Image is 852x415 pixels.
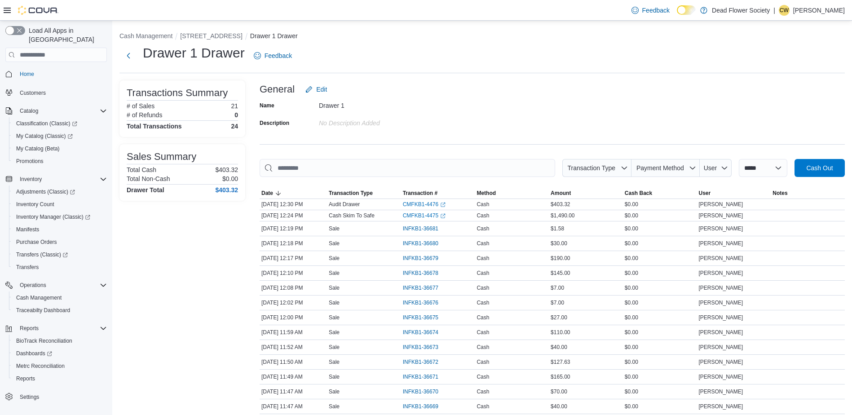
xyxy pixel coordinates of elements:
[119,31,845,42] nav: An example of EuiBreadcrumbs
[260,223,327,234] div: [DATE] 12:19 PM
[699,314,743,321] span: [PERSON_NAME]
[2,86,110,99] button: Customers
[16,350,52,357] span: Dashboards
[20,176,42,183] span: Inventory
[329,299,340,306] p: Sale
[13,156,107,167] span: Promotions
[551,190,571,197] span: Amount
[329,201,360,208] p: Audit Drawer
[403,212,446,219] a: CMFKB1-4475External link
[13,305,74,316] a: Traceabilty Dashboard
[625,190,652,197] span: Cash Back
[20,282,46,289] span: Operations
[16,69,38,79] a: Home
[403,342,447,353] button: INFKB1-36673
[551,403,567,410] span: $40.00
[13,373,39,384] a: Reports
[16,158,44,165] span: Promotions
[260,283,327,293] div: [DATE] 12:08 PM
[9,130,110,142] a: My Catalog (Classic)
[551,212,574,219] span: $1,490.00
[623,386,697,397] div: $0.00
[319,98,439,109] div: Drawer 1
[215,186,238,194] h4: $403.32
[623,297,697,308] div: $0.00
[180,32,242,40] button: [STREET_ADDRESS]
[403,373,438,380] span: INFKB1-36671
[13,186,107,197] span: Adjustments (Classic)
[628,1,673,19] a: Feedback
[551,201,570,208] span: $403.32
[260,401,327,412] div: [DATE] 11:47 AM
[260,342,327,353] div: [DATE] 11:52 AM
[16,392,43,402] a: Settings
[16,280,107,291] span: Operations
[13,156,47,167] a: Promotions
[18,6,58,15] img: Cova
[623,283,697,293] div: $0.00
[699,373,743,380] span: [PERSON_NAME]
[13,361,107,371] span: Metrc Reconciliation
[127,166,156,173] h6: Total Cash
[699,225,743,232] span: [PERSON_NAME]
[319,116,439,127] div: No Description added
[567,164,615,172] span: Transaction Type
[261,190,273,197] span: Date
[2,390,110,403] button: Settings
[551,225,564,232] span: $1.58
[795,159,845,177] button: Cash Out
[9,117,110,130] a: Classification (Classic)
[477,201,489,208] span: Cash
[773,5,775,16] p: |
[13,336,107,346] span: BioTrack Reconciliation
[9,360,110,372] button: Metrc Reconciliation
[9,198,110,211] button: Inventory Count
[477,284,489,291] span: Cash
[16,132,73,140] span: My Catalog (Classic)
[403,190,437,197] span: Transaction #
[260,210,327,221] div: [DATE] 12:24 PM
[16,323,42,334] button: Reports
[119,32,172,40] button: Cash Management
[699,201,743,208] span: [PERSON_NAME]
[20,325,39,332] span: Reports
[440,202,446,207] svg: External link
[403,255,438,262] span: INFKB1-36679
[13,292,65,303] a: Cash Management
[329,314,340,321] p: Sale
[403,314,438,321] span: INFKB1-36675
[13,143,107,154] span: My Catalog (Beta)
[403,201,446,208] a: CMFKB1-4476External link
[403,388,438,395] span: INFKB1-36670
[2,279,110,291] button: Operations
[9,347,110,360] a: Dashboards
[260,327,327,338] div: [DATE] 11:59 AM
[562,159,631,177] button: Transaction Type
[403,403,438,410] span: INFKB1-36669
[9,236,110,248] button: Purchase Orders
[9,261,110,274] button: Transfers
[477,373,489,380] span: Cash
[260,312,327,323] div: [DATE] 12:00 PM
[13,131,107,141] span: My Catalog (Classic)
[329,329,340,336] p: Sale
[260,268,327,278] div: [DATE] 12:10 PM
[16,375,35,382] span: Reports
[403,329,438,336] span: INFKB1-36674
[9,142,110,155] button: My Catalog (Beta)
[403,327,447,338] button: INFKB1-36674
[16,120,77,127] span: Classification (Classic)
[697,188,771,199] button: User
[127,151,196,162] h3: Sales Summary
[623,268,697,278] div: $0.00
[260,238,327,249] div: [DATE] 12:18 PM
[477,329,489,336] span: Cash
[16,106,42,116] button: Catalog
[13,262,42,273] a: Transfers
[260,371,327,382] div: [DATE] 11:49 AM
[773,190,787,197] span: Notes
[13,118,81,129] a: Classification (Classic)
[403,283,447,293] button: INFKB1-36677
[780,5,789,16] span: CW
[440,213,446,219] svg: External link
